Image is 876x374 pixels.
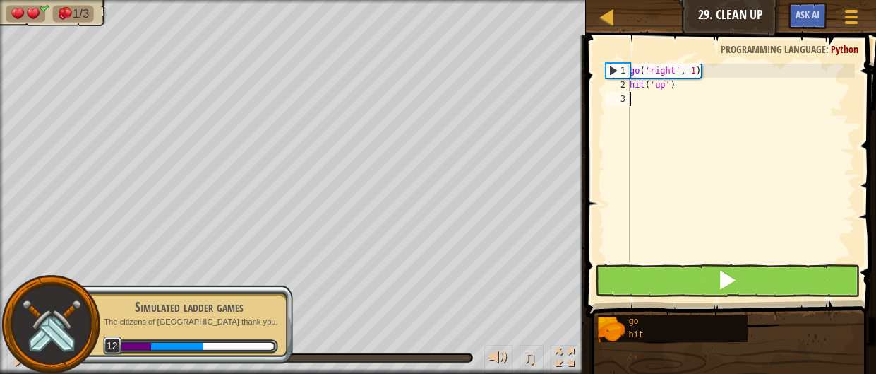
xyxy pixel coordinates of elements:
button: Show game menu [834,3,869,36]
button: Ask AI [788,3,827,29]
span: 1/3 [73,7,89,21]
button: Shift+Enter: Run current code. [595,264,860,297]
span: Programming language [721,42,826,56]
img: swords.png [19,293,83,357]
div: 2 [606,78,630,92]
div: Simulated ladder games [100,297,278,317]
span: ♫ [522,347,536,368]
li: Your hero must survive. [6,6,45,23]
button: Adjust volume [484,345,512,374]
span: 12 [103,337,122,356]
span: go [628,317,638,327]
img: portrait.png [598,317,625,344]
span: : [826,42,831,56]
button: ♫ [520,345,544,374]
div: 1 [606,64,630,78]
span: Ask AI [796,8,820,21]
p: The citizens of [GEOGRAPHIC_DATA] thank you. [100,317,278,327]
button: Toggle fullscreen [551,345,579,374]
li: Defeat the enemies. [53,6,94,23]
span: Python [831,42,858,56]
span: hit [628,330,644,340]
div: 3 [606,92,630,106]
